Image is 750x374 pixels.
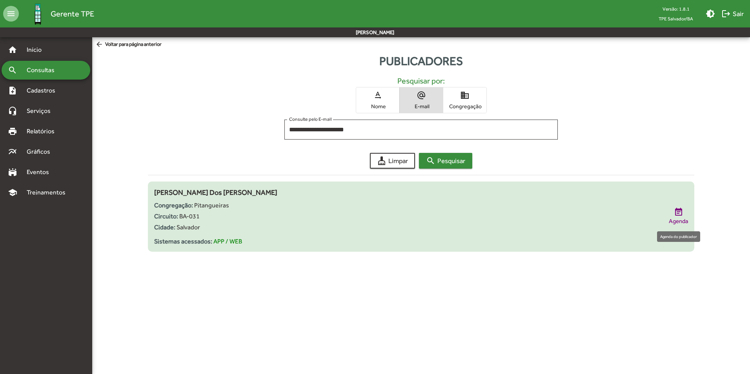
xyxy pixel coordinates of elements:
button: Congregação [443,87,486,113]
span: Salvador [177,223,200,231]
span: Limpar [377,154,408,168]
mat-icon: stadium [8,167,17,177]
span: Consultas [22,65,65,75]
strong: Circuito: [154,212,178,220]
strong: Congregação: [154,202,193,209]
span: Gráficos [22,147,61,156]
strong: Cidade: [154,223,175,231]
h5: Pesquisar por: [154,76,688,85]
mat-icon: multiline_chart [8,147,17,156]
button: Pesquisar [419,153,472,169]
mat-icon: arrow_back [95,40,105,49]
mat-icon: cleaning_services [377,156,386,165]
mat-icon: home [8,45,17,54]
mat-icon: search [426,156,435,165]
span: [PERSON_NAME] Dos [PERSON_NAME] [154,188,277,196]
span: Congregação [445,103,484,110]
strong: Sistemas acessados: [154,238,212,245]
div: Versão: 1.8.1 [652,4,699,14]
span: Início [22,45,53,54]
div: Publicadores [92,52,750,70]
mat-icon: menu [3,6,19,22]
span: Cadastros [22,86,66,95]
span: TPE Salvador/BA [652,14,699,24]
mat-icon: logout [721,9,731,18]
span: Pitangueiras [194,202,229,209]
img: Logo [25,1,51,27]
span: Sair [721,7,744,21]
button: Nome [356,87,399,113]
span: BA-031 [179,212,200,220]
span: Serviços [22,106,61,116]
mat-icon: domain [460,91,470,100]
mat-icon: alternate_email [417,91,426,100]
mat-icon: print [8,127,17,136]
span: Nome [358,103,397,110]
button: Limpar [370,153,415,169]
mat-icon: school [8,188,17,197]
span: Relatórios [22,127,65,136]
span: Pesquisar [426,154,465,168]
mat-icon: brightness_medium [706,9,715,18]
span: E-mail [402,103,441,110]
span: Treinamentos [22,188,75,197]
span: Gerente TPE [51,7,94,20]
mat-icon: text_rotation_none [373,91,382,100]
span: Eventos [22,167,60,177]
mat-icon: note_add [8,86,17,95]
span: Voltar para página anterior [95,40,162,49]
span: APP / WEB [213,238,242,245]
mat-icon: event_note [674,207,683,217]
mat-icon: headset_mic [8,106,17,116]
a: Gerente TPE [19,1,94,27]
button: E-mail [400,87,443,113]
mat-icon: search [8,65,17,75]
button: Sair [718,7,747,21]
span: Agenda [669,217,688,226]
